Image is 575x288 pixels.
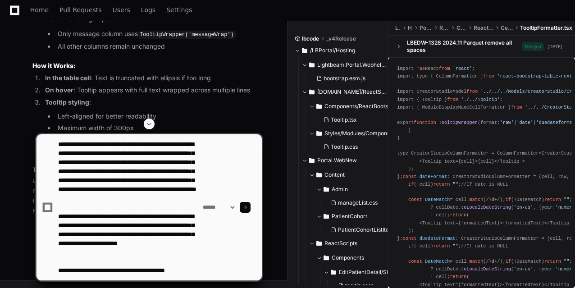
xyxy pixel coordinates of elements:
span: Hosting [408,24,412,32]
span: Components/ReactBootstrapTable2 [324,103,396,110]
span: ReactScripts [439,24,449,32]
div: LBEDW-1328 2024.11 Parquet remove all spaces [407,39,522,54]
span: from [466,89,478,95]
span: Settings [166,7,192,13]
svg: Directory [309,59,315,70]
div: [DATE] [548,43,562,50]
span: Users [113,7,130,13]
span: from [483,73,494,79]
code: TooltipWrapper('messageWrap') [138,31,236,39]
strong: On hover [45,86,73,94]
button: Lightbeam.Portal.Webhelp/Scripts [302,58,388,72]
span: ReactBootstrapTable2 [474,24,493,32]
span: LBPortal [395,24,401,32]
span: Portal.WebNew [420,24,432,32]
span: as [420,66,425,71]
button: /LBPortal/Hosting [295,43,381,58]
li: Left-aligned for better readability [55,111,262,122]
span: Merged [522,42,544,51]
svg: Directory [309,87,315,97]
button: bootstrap.esm.js [313,72,383,85]
button: Tooltip.tsx [320,114,390,126]
span: Tooltip.tsx [331,116,357,123]
span: 'react-bootstrap-table-next' [497,73,575,79]
span: Logs [141,7,155,13]
strong: How it Works: [32,62,76,69]
span: from [439,66,450,71]
span: Pull Requests [59,7,101,13]
span: bootstrap.esm.js [324,75,365,82]
svg: Directory [302,45,307,56]
span: TooltipFormatter.tsx [520,24,572,32]
span: './../Tooltip' [461,97,500,102]
span: 'react' [453,66,472,71]
span: /LBPortal/Hosting [310,47,355,54]
span: _v4Release [326,35,356,42]
strong: Tooltip styling [45,98,89,106]
span: Components [456,24,466,32]
button: Components/ReactBootstrapTable2 [309,99,396,114]
strong: In the table cell [45,74,91,82]
span: from [447,97,458,102]
svg: Directory [316,101,322,112]
button: [DOMAIN_NAME]/ReactScripts [302,85,388,99]
span: Home [30,7,49,13]
li: All other columns remain unchanged [55,41,262,52]
span: from [511,105,522,110]
li: Only message column uses [55,29,262,40]
span: Lightbeam.Portal.Webhelp/Scripts [317,61,388,69]
li: : Tooltip appears with full text wrapped across multiple lines [42,85,262,96]
span: [DOMAIN_NAME]/ReactScripts [317,88,388,96]
li: : Text is truncated with ellipsis if too long [42,73,262,83]
span: lbcode [302,35,319,42]
span: CellFormatters [501,24,513,32]
li: : [42,97,262,158]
